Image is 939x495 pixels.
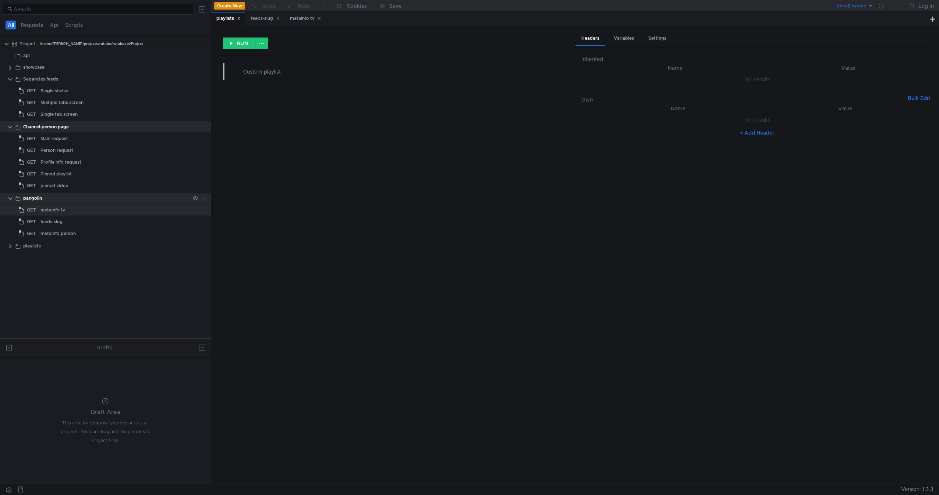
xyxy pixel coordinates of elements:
[763,104,927,113] th: Value
[347,1,367,10] div: Cookies
[581,55,933,64] h6: Inherited
[27,133,36,144] span: GET
[587,64,763,72] th: Name
[40,204,65,216] div: metainfo tv
[40,133,68,144] div: Main request
[27,216,36,227] span: GET
[223,38,256,49] button: RUN
[290,15,321,22] div: metainfo tv
[27,145,36,156] span: GET
[608,32,640,45] div: Variables
[40,157,81,168] div: Profile info request
[389,3,401,8] div: Save
[27,85,36,96] span: GET
[575,32,605,46] div: Headers
[18,21,45,29] button: Requests
[23,241,41,252] div: playlists
[23,74,58,85] div: Separates feeds
[40,145,73,156] div: Person request
[40,168,72,179] div: Pinned playlist
[251,15,280,22] div: feeds-slug
[905,94,933,103] button: Bulk Edit
[23,193,42,204] div: pangolin
[27,168,36,179] span: GET
[40,97,84,108] div: Multiple tabs screen
[27,204,36,216] span: GET
[23,121,69,132] div: Channel-person page
[23,62,45,73] div: showcase
[63,21,85,29] button: Scripts
[918,1,934,10] div: Log In
[245,0,281,11] button: Undo
[281,0,316,11] button: Redo
[96,343,112,352] div: Drafts
[40,180,68,191] div: pinned video
[23,50,30,61] div: api
[27,228,36,239] span: GET
[40,216,63,227] div: feeds-slug
[298,1,311,10] div: Redo
[737,128,777,137] button: + Add Header
[901,484,933,495] span: Version: 1.3.3
[216,15,241,22] div: playlists
[27,109,36,120] span: GET
[47,21,61,29] button: Api
[40,109,78,120] div: Single tab screen
[243,68,512,76] div: Custom playlist
[6,21,16,29] button: All
[40,38,143,49] div: /home/[PERSON_NAME]/projects/rutube/rutubeapi/Project
[837,3,866,10] div: (local) rutube
[593,104,763,113] th: Name
[40,85,68,96] div: Single shelve
[27,180,36,191] span: GET
[27,157,36,168] span: GET
[40,228,76,239] div: metainfo person
[763,64,933,72] th: Value
[27,97,36,108] span: GET
[14,5,189,13] input: Search...
[744,117,770,123] nz-embed-empty: No Results
[581,95,905,104] h6: Own
[20,38,35,49] div: Project
[262,1,276,10] div: Undo
[642,32,672,45] div: Settings
[744,76,770,83] nz-embed-empty: No Results
[214,2,245,10] button: Create New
